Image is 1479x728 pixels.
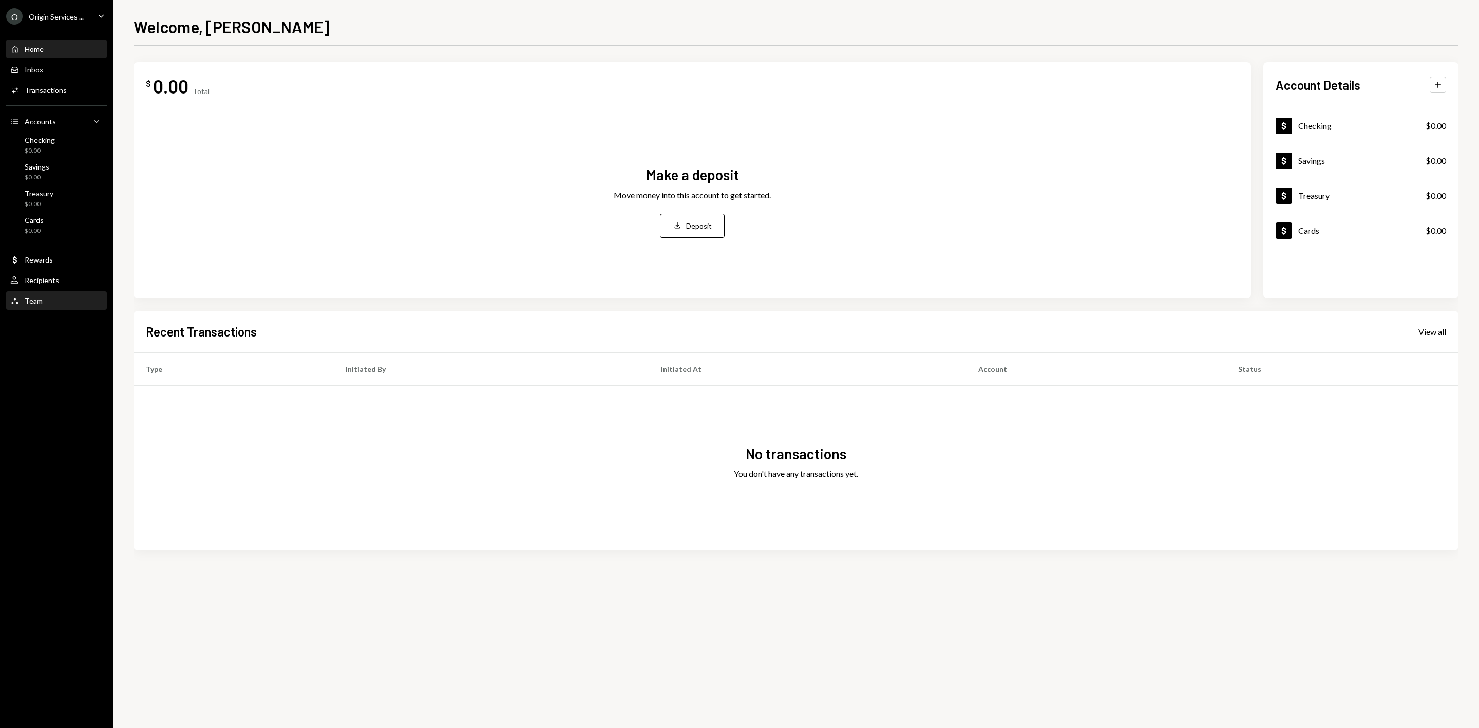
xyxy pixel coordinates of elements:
[6,133,107,157] a: Checking$0.00
[6,213,107,237] a: Cards$0.00
[1263,213,1458,248] a: Cards$0.00
[6,159,107,184] a: Savings$0.00
[660,214,725,238] button: Deposit
[646,165,739,185] div: Make a deposit
[25,227,44,235] div: $0.00
[25,255,53,264] div: Rewards
[1276,77,1360,94] h2: Account Details
[966,352,1226,385] th: Account
[193,87,210,96] div: Total
[1298,121,1332,130] div: Checking
[25,136,55,144] div: Checking
[25,117,56,126] div: Accounts
[6,112,107,130] a: Accounts
[1426,225,1446,237] div: $0.00
[146,79,151,89] div: $
[614,189,771,201] div: Move money into this account to get started.
[25,189,53,198] div: Treasury
[1298,191,1330,200] div: Treasury
[1226,352,1458,385] th: Status
[25,162,49,171] div: Savings
[6,81,107,99] a: Transactions
[25,200,53,209] div: $0.00
[746,444,846,464] div: No transactions
[686,220,712,231] div: Deposit
[734,468,858,480] div: You don't have any transactions yet.
[1263,143,1458,178] a: Savings$0.00
[1298,226,1319,235] div: Cards
[153,74,188,98] div: 0.00
[6,8,23,25] div: O
[6,250,107,269] a: Rewards
[25,216,44,225] div: Cards
[1426,190,1446,202] div: $0.00
[25,173,49,182] div: $0.00
[333,352,648,385] th: Initiated By
[649,352,966,385] th: Initiated At
[1298,156,1325,165] div: Savings
[6,40,107,58] a: Home
[25,276,59,285] div: Recipients
[6,60,107,79] a: Inbox
[25,45,44,53] div: Home
[6,271,107,289] a: Recipients
[1418,326,1446,337] a: View all
[1426,120,1446,132] div: $0.00
[29,12,84,21] div: Origin Services ...
[25,65,43,74] div: Inbox
[146,323,257,340] h2: Recent Transactions
[1418,327,1446,337] div: View all
[134,352,333,385] th: Type
[1426,155,1446,167] div: $0.00
[25,296,43,305] div: Team
[25,86,67,95] div: Transactions
[6,186,107,211] a: Treasury$0.00
[1263,178,1458,213] a: Treasury$0.00
[6,291,107,310] a: Team
[1263,108,1458,143] a: Checking$0.00
[134,16,330,37] h1: Welcome, [PERSON_NAME]
[25,146,55,155] div: $0.00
